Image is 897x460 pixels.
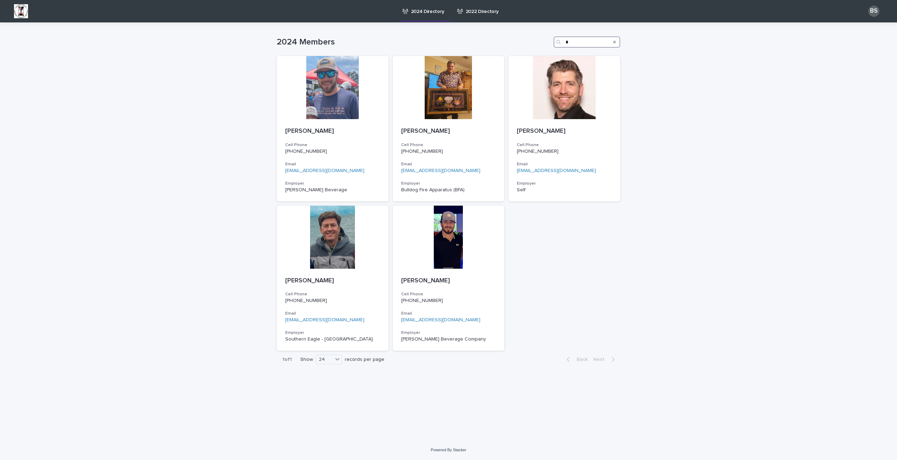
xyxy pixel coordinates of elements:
[285,187,380,193] p: [PERSON_NAME] Beverage
[285,168,364,173] a: [EMAIL_ADDRESS][DOMAIN_NAME]
[285,162,380,167] h3: Email
[517,128,612,135] p: [PERSON_NAME]
[431,448,466,452] a: Powered By Stacker
[285,181,380,186] h3: Employer
[401,142,496,148] h3: Cell Phone
[285,291,380,297] h3: Cell Phone
[285,298,327,303] a: [PHONE_NUMBER]
[401,149,443,154] a: [PHONE_NUMBER]
[345,357,384,363] p: records per page
[517,181,612,186] h3: Employer
[868,6,879,17] div: BS
[401,162,496,167] h3: Email
[554,36,620,48] input: Search
[401,298,443,303] a: [PHONE_NUMBER]
[316,356,333,363] div: 24
[401,291,496,297] h3: Cell Phone
[517,142,612,148] h3: Cell Phone
[285,330,380,336] h3: Employer
[401,128,496,135] p: [PERSON_NAME]
[517,168,596,173] a: [EMAIL_ADDRESS][DOMAIN_NAME]
[277,37,551,47] h1: 2024 Members
[285,336,380,342] p: Southern Eagle - [GEOGRAPHIC_DATA]
[590,356,620,363] button: Next
[517,187,612,193] p: Self
[393,206,505,351] a: [PERSON_NAME]Cell Phone[PHONE_NUMBER]Email[EMAIL_ADDRESS][DOMAIN_NAME]Employer[PERSON_NAME] Bever...
[393,56,505,201] a: [PERSON_NAME]Cell Phone[PHONE_NUMBER]Email[EMAIL_ADDRESS][DOMAIN_NAME]EmployerBulldog Fire Appara...
[401,181,496,186] h3: Employer
[517,162,612,167] h3: Email
[277,351,297,368] p: 1 of 1
[14,4,28,18] img: BsxibNoaTPe9uU9VL587
[401,336,496,342] p: [PERSON_NAME] Beverage Company
[573,357,588,362] span: Back
[508,56,620,201] a: [PERSON_NAME]Cell Phone[PHONE_NUMBER]Email[EMAIL_ADDRESS][DOMAIN_NAME]EmployerSelf
[285,311,380,316] h3: Email
[285,149,327,154] a: [PHONE_NUMBER]
[277,206,389,351] a: [PERSON_NAME]Cell Phone[PHONE_NUMBER]Email[EMAIL_ADDRESS][DOMAIN_NAME]EmployerSouthern Eagle - [G...
[401,277,496,285] p: [PERSON_NAME]
[401,330,496,336] h3: Employer
[517,149,559,154] a: [PHONE_NUMBER]
[285,142,380,148] h3: Cell Phone
[401,168,480,173] a: [EMAIL_ADDRESS][DOMAIN_NAME]
[300,357,313,363] p: Show
[285,317,364,322] a: [EMAIL_ADDRESS][DOMAIN_NAME]
[401,317,480,322] a: [EMAIL_ADDRESS][DOMAIN_NAME]
[401,311,496,316] h3: Email
[285,128,380,135] p: [PERSON_NAME]
[561,356,590,363] button: Back
[593,357,609,362] span: Next
[285,277,380,285] p: [PERSON_NAME]
[277,56,389,201] a: [PERSON_NAME]Cell Phone[PHONE_NUMBER]Email[EMAIL_ADDRESS][DOMAIN_NAME]Employer[PERSON_NAME] Beverage
[401,187,496,193] p: Bulldog Fire Apparatus (BFA)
